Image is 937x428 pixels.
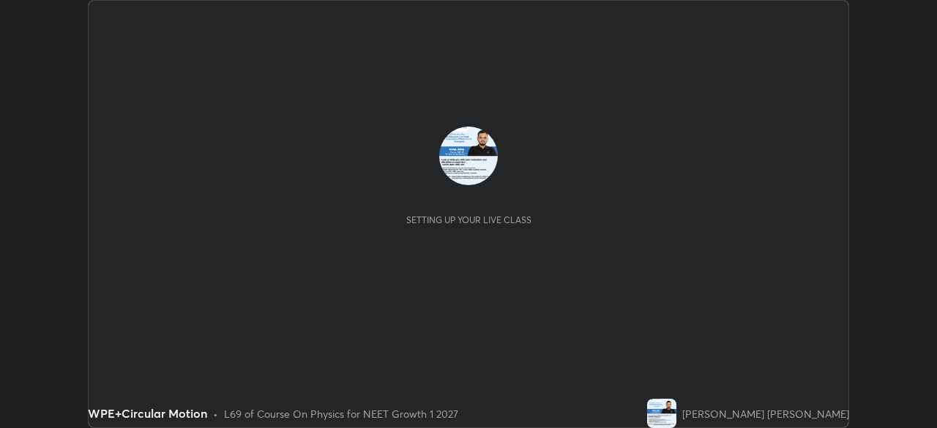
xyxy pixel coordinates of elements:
[224,406,458,421] div: L69 of Course On Physics for NEET Growth 1 2027
[439,127,498,185] img: 56fac2372bd54d6a89ffab81bd2c5eeb.jpg
[88,405,207,422] div: WPE+Circular Motion
[406,214,531,225] div: Setting up your live class
[213,406,218,421] div: •
[647,399,676,428] img: 56fac2372bd54d6a89ffab81bd2c5eeb.jpg
[682,406,849,421] div: [PERSON_NAME] [PERSON_NAME]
